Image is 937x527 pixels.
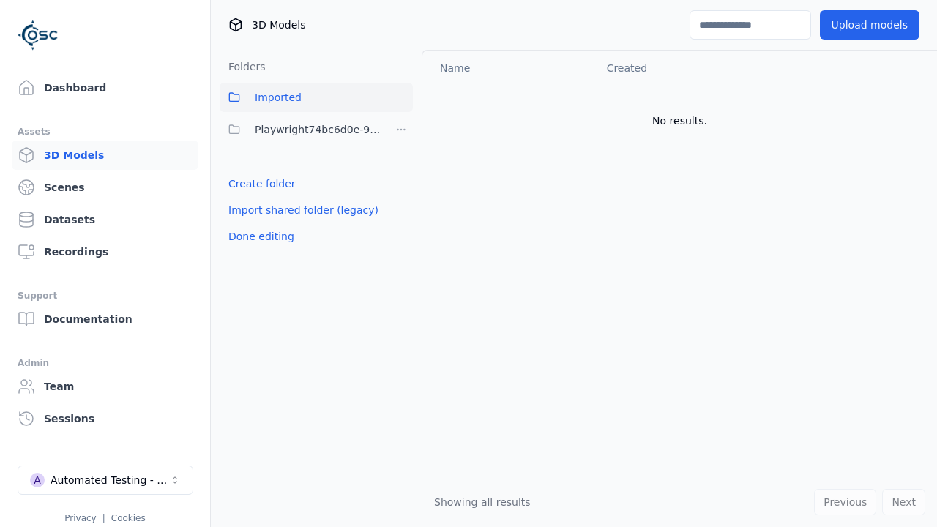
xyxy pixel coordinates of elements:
[12,73,198,102] a: Dashboard
[18,466,193,495] button: Select a workspace
[18,123,193,141] div: Assets
[434,496,531,508] span: Showing all results
[18,287,193,304] div: Support
[220,171,305,197] button: Create folder
[228,203,378,217] a: Import shared folder (legacy)
[30,473,45,487] div: A
[111,513,146,523] a: Cookies
[18,15,59,56] img: Logo
[820,10,919,40] button: Upload models
[422,86,937,156] td: No results.
[228,176,296,191] a: Create folder
[12,205,198,234] a: Datasets
[220,223,303,250] button: Done editing
[64,513,96,523] a: Privacy
[595,51,772,86] th: Created
[220,197,387,223] button: Import shared folder (legacy)
[12,404,198,433] a: Sessions
[252,18,305,32] span: 3D Models
[12,304,198,334] a: Documentation
[12,173,198,202] a: Scenes
[220,83,413,112] button: Imported
[102,513,105,523] span: |
[12,237,198,266] a: Recordings
[12,141,198,170] a: 3D Models
[220,115,381,144] button: Playwright74bc6d0e-9e25-40b9-b14a-a2ddd003644d
[12,372,198,401] a: Team
[18,354,193,372] div: Admin
[255,121,381,138] span: Playwright74bc6d0e-9e25-40b9-b14a-a2ddd003644d
[255,89,302,106] span: Imported
[51,473,169,487] div: Automated Testing - Playwright
[422,51,595,86] th: Name
[220,59,266,74] h3: Folders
